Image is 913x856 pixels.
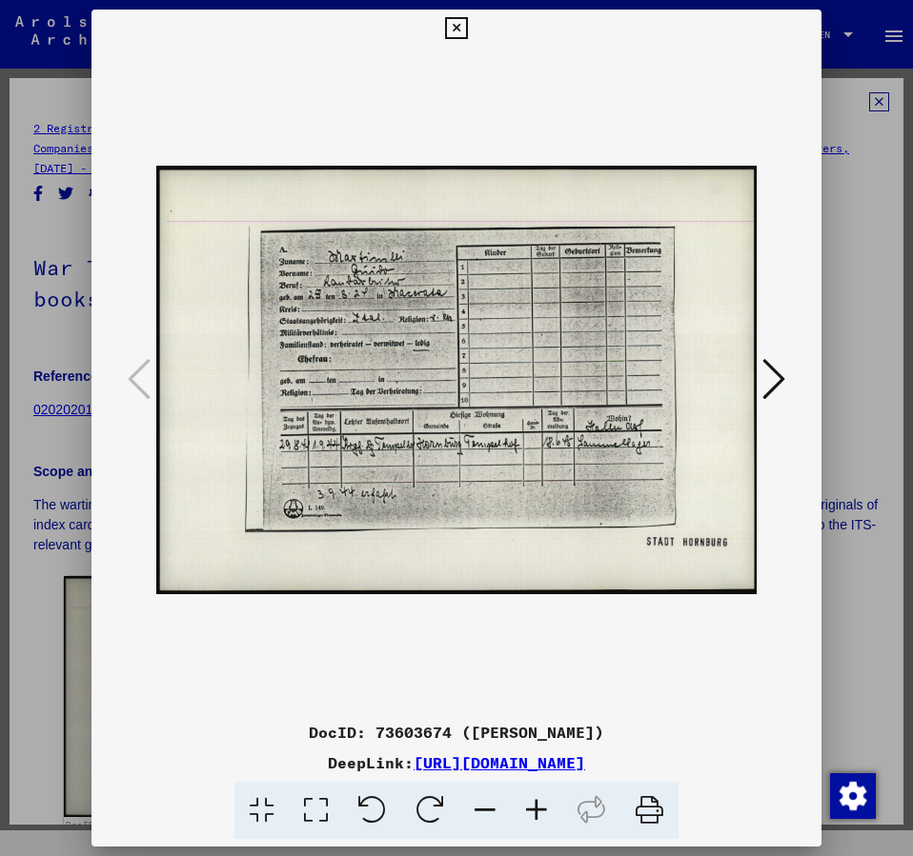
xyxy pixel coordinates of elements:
img: Change consent [830,773,876,819]
div: DocID: 73603674 ([PERSON_NAME]) [91,721,822,744]
div: DeepLink: [91,751,822,774]
div: Change consent [829,772,875,818]
img: 001.jpg [156,48,757,713]
a: [URL][DOMAIN_NAME] [414,753,585,772]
